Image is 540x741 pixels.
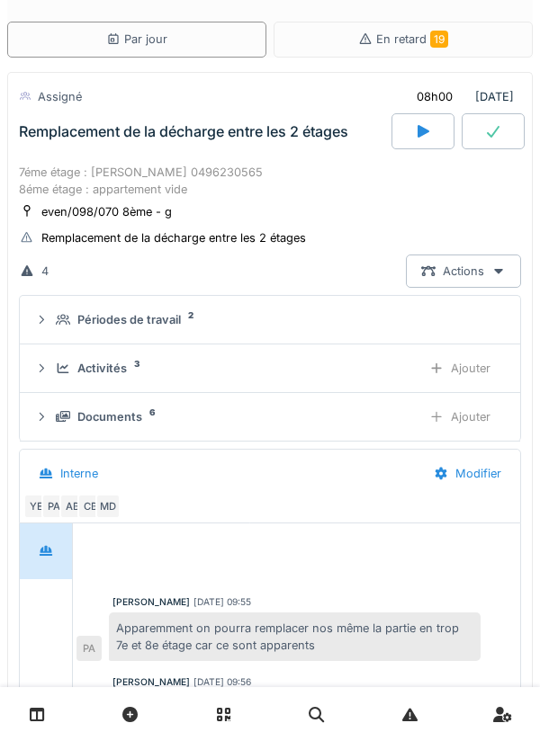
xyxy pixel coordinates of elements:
[77,494,103,519] div: CB
[38,88,82,105] div: Assigné
[106,31,167,48] div: Par jour
[77,311,181,328] div: Périodes de travail
[193,675,251,689] div: [DATE] 09:56
[27,352,513,385] summary: Activités3Ajouter
[414,352,506,385] div: Ajouter
[417,88,453,105] div: 08h00
[76,636,102,661] div: PA
[41,263,49,280] div: 4
[193,595,251,609] div: [DATE] 09:55
[41,229,306,246] div: Remplacement de la décharge entre les 2 étages
[418,457,517,490] div: Modifier
[109,612,481,661] div: Apparemment on pourra remplacer nos même la partie en trop 7e et 8e étage car ce sont apparents
[27,400,513,433] summary: Documents6Ajouter
[401,80,521,113] div: [DATE]
[19,123,348,140] div: Remplacement de la décharge entre les 2 étages
[77,408,142,425] div: Documents
[112,595,190,609] div: [PERSON_NAME]
[112,675,190,689] div: [PERSON_NAME]
[406,254,521,288] div: Actions
[60,465,98,482] div: Interne
[41,203,172,220] div: even/098/070 8ème - g
[19,164,521,198] div: 7éme étage : [PERSON_NAME] 0496230565 8éme étage : appartement vide
[41,494,67,519] div: PA
[376,32,448,46] span: En retard
[414,400,506,433] div: Ajouter
[430,31,448,48] span: 19
[23,494,49,519] div: YE
[27,303,513,336] summary: Périodes de travail2
[77,360,127,377] div: Activités
[95,494,121,519] div: MD
[59,494,85,519] div: AB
